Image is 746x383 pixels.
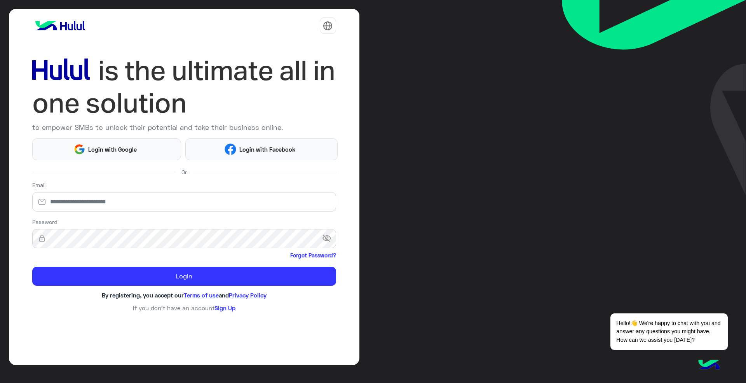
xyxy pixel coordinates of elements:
[185,138,337,160] button: Login with Facebook
[32,122,336,133] p: to empower SMBs to unlock their potential and take their business online.
[229,292,267,299] a: Privacy Policy
[219,292,229,299] span: and
[32,267,336,286] button: Login
[695,352,723,379] img: hulul-logo.png
[323,21,333,31] img: tab
[322,232,336,246] span: visibility_off
[181,168,187,176] span: Or
[32,218,58,226] label: Password
[290,251,336,259] a: Forgot Password?
[32,54,336,119] img: hululLoginTitle_EN.svg
[214,304,235,311] a: Sign Up
[102,292,184,299] span: By registering, you accept our
[32,181,45,189] label: Email
[32,138,181,160] button: Login with Google
[73,143,85,155] img: Google
[32,198,52,206] img: email
[184,292,219,299] a: Terms of use
[85,145,140,154] span: Login with Google
[32,18,88,33] img: logo
[225,143,236,155] img: Facebook
[32,304,336,311] h6: If you don’t have an account
[32,234,52,242] img: lock
[236,145,298,154] span: Login with Facebook
[610,313,727,350] span: Hello!👋 We're happy to chat with you and answer any questions you might have. How can we assist y...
